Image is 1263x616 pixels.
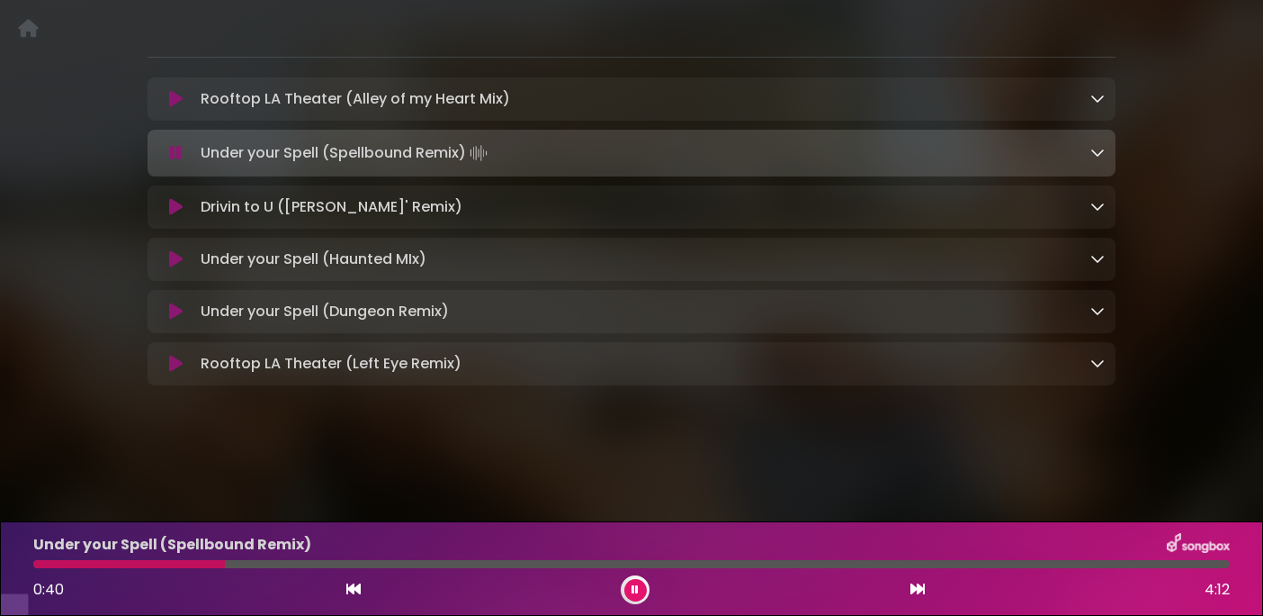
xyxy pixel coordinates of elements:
[466,140,491,166] img: waveform4.gif
[201,140,491,166] p: Under your Spell (Spellbound Remix)
[201,249,426,270] p: Under your Spell (Haunted MIx)
[201,301,449,322] p: Under your Spell (Dungeon Remix)
[201,88,510,110] p: Rooftop LA Theater (Alley of my Heart Mix)
[201,353,461,375] p: Rooftop LA Theater (Left Eye Remix)
[201,196,462,218] p: Drivin to U ([PERSON_NAME]' Remix)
